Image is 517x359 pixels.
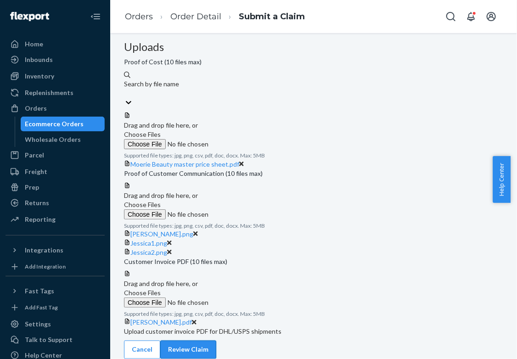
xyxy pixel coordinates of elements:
[25,119,84,129] div: Ecommerce Orders
[124,310,503,318] p: Supported file types: jpg, png, csv, pdf, doc, docx. Max: 5MB
[6,164,105,179] a: Freight
[130,160,239,168] a: Moerie Beauty master price sheet.pdf
[130,318,192,326] a: [PERSON_NAME].pdf
[25,320,51,329] div: Settings
[124,289,161,297] span: Choose Files
[124,169,263,182] span: Proof of Customer Communication (10 files max)
[6,261,105,272] a: Add Integration
[25,167,47,176] div: Freight
[25,246,63,255] div: Integrations
[25,183,39,192] div: Prep
[130,230,193,238] a: [PERSON_NAME].png
[25,72,54,81] div: Inventory
[493,156,511,203] button: Help Center
[124,341,160,359] button: Cancel
[21,132,105,147] a: Wholesale Orders
[25,263,66,270] div: Add Integration
[6,148,105,163] a: Parcel
[124,57,202,70] span: Proof of Cost (10 files max)
[124,327,503,336] p: Upload customer invoice PDF for DHL/USPS shipments
[124,41,503,53] h3: Uploads
[124,89,125,98] input: Search by file name
[25,135,81,144] div: Wholesale Orders
[124,139,249,149] input: Choose Files
[130,248,167,256] a: Jessica2.png
[124,191,503,200] div: Drag and drop file here, or
[25,286,54,296] div: Fast Tags
[124,201,161,208] span: Choose Files
[6,85,105,100] a: Replenishments
[21,117,105,131] a: Ecommerce Orders
[124,121,503,130] div: Drag and drop file here, or
[6,52,105,67] a: Inbounds
[25,39,43,49] div: Home
[25,335,73,344] div: Talk to Support
[124,151,503,159] p: Supported file types: jpg, png, csv, pdf, doc, docx. Max: 5MB
[160,341,216,359] button: Review Claim
[239,11,305,22] a: Submit a Claim
[124,257,227,270] span: Customer Invoice PDF (10 files max)
[482,7,500,26] button: Open account menu
[442,7,460,26] button: Open Search Box
[6,317,105,331] a: Settings
[6,243,105,258] button: Integrations
[10,12,49,21] img: Flexport logo
[25,215,56,224] div: Reporting
[462,7,480,26] button: Open notifications
[125,11,153,22] a: Orders
[6,180,105,195] a: Prep
[118,3,312,30] ol: breadcrumbs
[6,69,105,84] a: Inventory
[170,11,221,22] a: Order Detail
[25,198,49,208] div: Returns
[6,332,105,347] a: Talk to Support
[124,279,503,288] div: Drag and drop file here, or
[86,7,105,26] button: Close Navigation
[124,297,249,308] input: Choose Files
[6,284,105,298] button: Fast Tags
[6,101,105,116] a: Orders
[6,37,105,51] a: Home
[6,212,105,227] a: Reporting
[124,222,503,230] p: Supported file types: jpg, png, csv, pdf, doc, docx. Max: 5MB
[130,239,167,247] a: Jessica1.png
[6,196,105,210] a: Returns
[25,104,47,113] div: Orders
[124,209,249,219] input: Choose Files
[6,302,105,313] a: Add Fast Tag
[25,88,73,97] div: Replenishments
[25,55,53,64] div: Inbounds
[124,79,503,89] div: Search by file name
[124,130,161,138] span: Choose Files
[25,303,58,311] div: Add Fast Tag
[25,151,44,160] div: Parcel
